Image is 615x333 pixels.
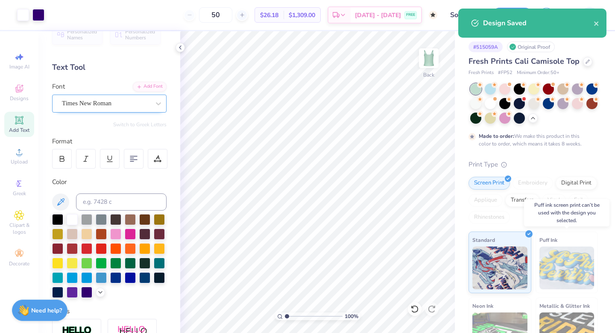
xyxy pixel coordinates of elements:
[9,260,29,267] span: Decorate
[345,312,358,320] span: 100 %
[355,11,401,20] span: [DATE] - [DATE]
[199,7,232,23] input: – –
[9,63,29,70] span: Image AI
[524,199,609,226] div: Puff ink screen print can’t be used with the design you selected.
[76,193,167,211] input: e.g. 7428 c
[444,6,486,24] input: Untitled Design
[113,121,167,128] button: Switch to Greek Letters
[11,158,28,165] span: Upload
[289,11,315,20] span: $1,309.00
[4,222,34,235] span: Clipart & logos
[472,301,493,310] span: Neon Ink
[260,11,278,20] span: $26.18
[31,306,62,315] strong: Need help?
[52,62,167,73] div: Text Tool
[10,95,29,102] span: Designs
[125,29,155,41] span: Personalized Numbers
[52,82,65,92] label: Font
[539,301,590,310] span: Metallic & Glitter Ink
[472,247,527,289] img: Standard
[406,12,415,18] span: FREE
[133,82,167,92] div: Add Font
[9,127,29,134] span: Add Text
[483,18,594,28] div: Design Saved
[52,137,167,146] div: Format
[539,247,594,289] img: Puff Ink
[67,29,97,41] span: Personalized Names
[13,190,26,197] span: Greek
[52,306,167,316] div: Styles
[594,18,600,28] button: close
[52,177,167,187] div: Color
